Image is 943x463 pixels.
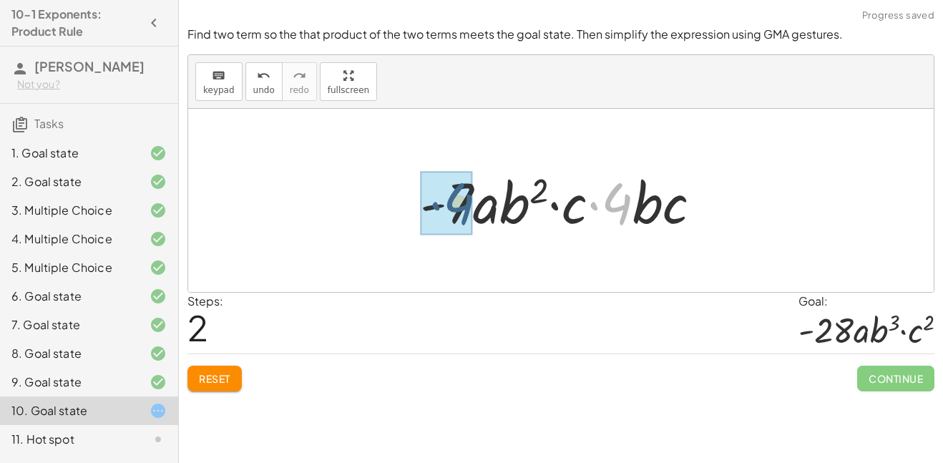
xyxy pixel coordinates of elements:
span: [PERSON_NAME] [34,58,145,74]
div: 10. Goal state [11,402,127,419]
i: undo [257,67,270,84]
span: keypad [203,85,235,95]
span: Reset [199,372,230,385]
div: 3. Multiple Choice [11,202,127,219]
i: Task not started. [150,431,167,448]
span: Tasks [34,116,64,131]
i: Task finished and correct. [150,345,167,362]
i: keyboard [212,67,225,84]
button: fullscreen [320,62,377,101]
span: undo [253,85,275,95]
i: Task started. [150,402,167,419]
div: 7. Goal state [11,316,127,333]
div: 9. Goal state [11,374,127,391]
i: Task finished and correct. [150,374,167,391]
i: Task finished and correct. [150,202,167,219]
div: 11. Hot spot [11,431,127,448]
i: Task finished and correct. [150,288,167,305]
i: Task finished and correct. [150,259,167,276]
div: 4. Multiple Choice [11,230,127,248]
span: Progress saved [862,9,934,23]
i: Task finished and correct. [150,173,167,190]
div: Not you? [17,77,167,92]
div: 2. Goal state [11,173,127,190]
div: 5. Multiple Choice [11,259,127,276]
button: Reset [187,366,242,391]
span: 2 [187,306,208,349]
div: 6. Goal state [11,288,127,305]
p: Find two term so the that product of the two terms meets the goal state. Then simplify the expres... [187,26,934,43]
button: undoundo [245,62,283,101]
i: redo [293,67,306,84]
i: Task finished and correct. [150,230,167,248]
h4: 10-1 Exponents: Product Rule [11,6,141,40]
button: redoredo [282,62,317,101]
span: fullscreen [328,85,369,95]
div: 1. Goal state [11,145,127,162]
span: redo [290,85,309,95]
i: Task finished and correct. [150,145,167,162]
i: Task finished and correct. [150,316,167,333]
div: 8. Goal state [11,345,127,362]
label: Steps: [187,293,223,308]
div: Goal: [798,293,934,310]
button: keyboardkeypad [195,62,243,101]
